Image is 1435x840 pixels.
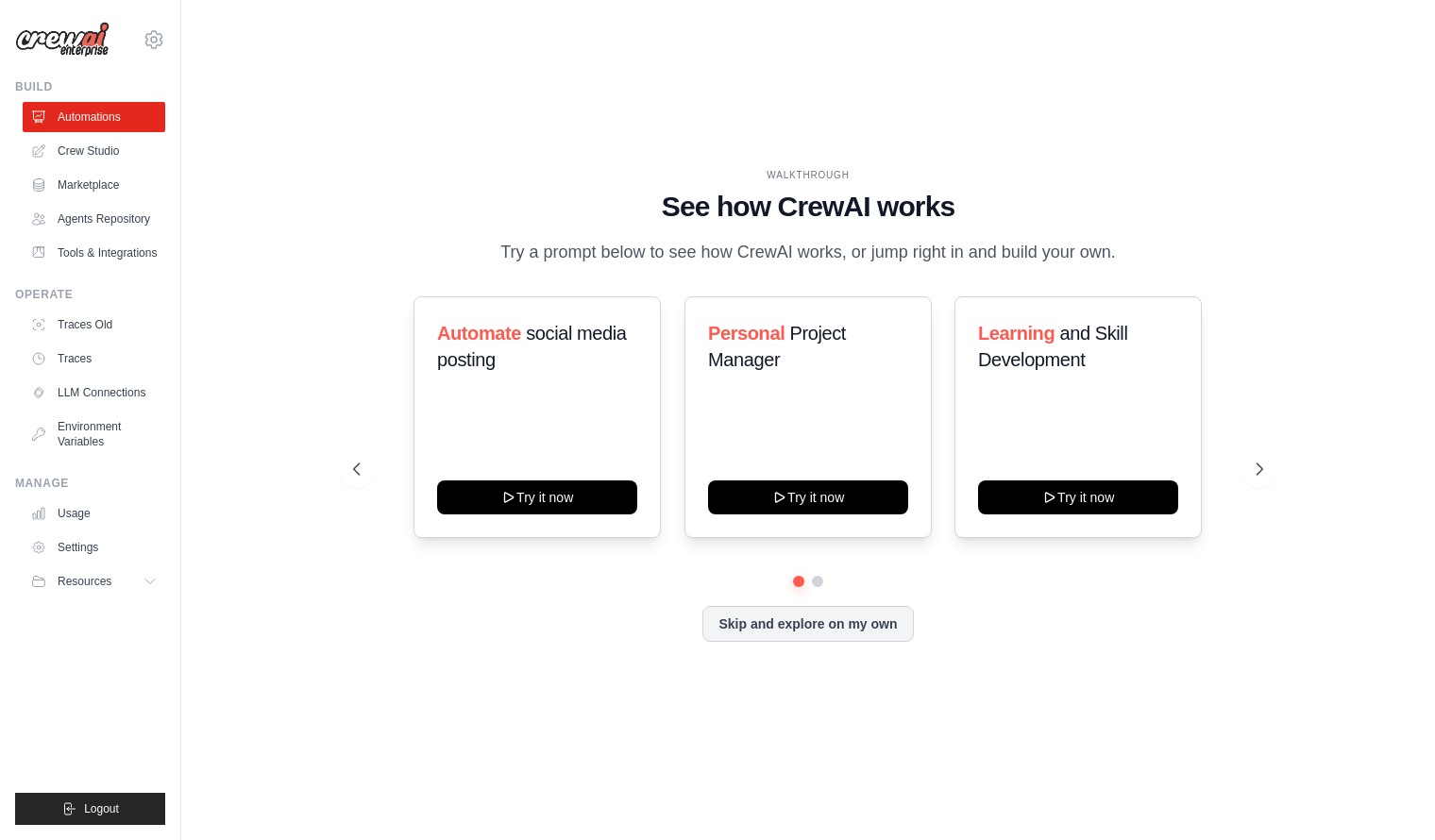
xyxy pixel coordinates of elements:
[23,532,165,563] a: Settings
[708,480,908,514] button: Try it now
[23,204,165,234] a: Agents Repository
[978,480,1178,514] button: Try it now
[84,801,119,816] span: Logout
[23,310,165,340] a: Traces Old
[491,239,1125,266] p: Try a prompt below to see how CrewAI works, or jump right in and build your own.
[23,344,165,374] a: Traces
[353,168,1262,182] div: WALKTHROUGH
[702,606,913,642] button: Skip and explore on my own
[437,323,627,370] span: social media posting
[58,574,111,589] span: Resources
[708,323,785,344] span: Personal
[437,323,521,344] span: Automate
[23,498,165,529] a: Usage
[708,323,846,370] span: Project Manager
[23,412,165,457] a: Environment Variables
[23,566,165,596] button: Resources
[978,323,1055,344] span: Learning
[23,136,165,166] a: Crew Studio
[15,79,165,94] div: Build
[15,476,165,491] div: Manage
[23,170,165,200] a: Marketplace
[437,480,637,514] button: Try it now
[23,378,165,408] a: LLM Connections
[23,102,165,132] a: Automations
[23,238,165,268] a: Tools & Integrations
[353,190,1262,224] h1: See how CrewAI works
[15,287,165,302] div: Operate
[15,22,110,58] img: Logo
[15,793,165,825] button: Logout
